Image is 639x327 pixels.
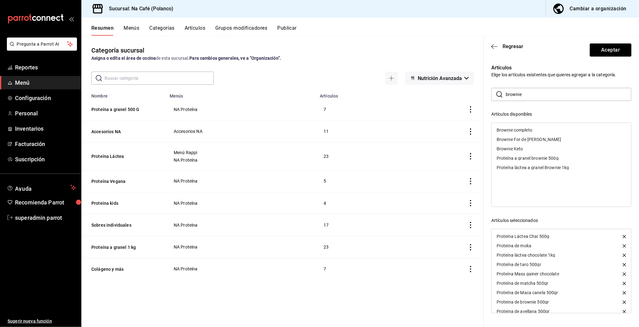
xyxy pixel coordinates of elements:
[8,318,76,324] span: Sugerir nueva función
[492,153,631,163] div: Proteína a granel brownie 500g
[316,90,403,98] th: Artículos
[497,262,541,267] div: Proteína de taro 500gr
[590,43,631,57] button: Aceptar
[7,38,77,51] button: Pregunta a Parrot AI
[174,223,308,227] span: NA Proteína
[497,253,555,257] div: Proteína láctea chocolate 1kg
[491,72,631,78] p: Elige los artículos existentes que quieres agregar a la categoría.
[418,75,462,81] span: Nutrición Avanzada
[91,56,156,61] strong: Asigna o edita el área de cocina
[497,244,531,248] div: Proteina de moka
[405,72,474,85] button: Nutrición Avanzada
[497,128,532,132] div: Brownie completo
[316,214,403,236] td: 17
[497,281,548,285] div: Proteína de matcha 500gr
[91,25,639,36] div: navigation tabs
[15,124,76,133] span: Inventarios
[15,155,76,163] span: Suscripción
[491,217,631,224] div: Artículos seleccionados
[468,200,474,206] button: actions
[491,64,631,72] p: Artículos
[468,128,474,135] button: actions
[91,128,154,135] button: Accesorios NA
[91,46,144,55] div: Categoría sucursal
[215,25,267,36] button: Grupos modificadores
[174,267,308,271] span: NA Proteína
[497,309,550,314] div: Proteina de avellana 500gr
[492,163,631,172] div: Proteína láctea a granel Brownie 1kg
[174,107,308,112] span: NA Proteína
[503,43,523,49] span: Regresar
[497,290,558,295] div: Proteína de Maca canela 500gr
[91,266,154,272] button: Colágeno y más
[15,94,76,102] span: Configuración
[497,300,549,304] div: Proteina de brownie 500gr
[15,214,76,222] span: superadmin parrot
[15,78,76,87] span: Menú
[491,111,631,118] div: Artículos disponibles
[316,120,403,142] td: 11
[150,25,175,36] button: Categorías
[104,5,174,13] h3: Sucursal: Na Café (Polanco)
[497,165,569,170] div: Proteína láctea a granel Brownie 1kg
[497,234,549,239] div: Proteína Láctea Chai 500g
[174,179,308,183] span: NA Proteína
[316,170,403,192] td: 5
[15,184,68,191] span: Ayuda
[316,142,403,170] td: 23
[468,244,474,250] button: actions
[570,4,626,13] div: Cambiar a organización
[468,178,474,184] button: actions
[81,90,484,280] table: categoriesTable
[91,200,154,206] button: Proteina kids
[492,125,631,135] div: Brownie completo
[15,140,76,148] span: Facturación
[15,63,76,72] span: Reportes
[91,244,154,250] button: Proteína a granel 1 kg
[105,72,214,84] input: Buscar categoría
[15,198,76,207] span: Recomienda Parrot
[316,98,403,120] td: 7
[91,106,154,113] button: Proteína a granel 500 G
[492,135,631,144] div: Brownie For de [PERSON_NAME]
[497,137,561,142] div: Brownie For de [PERSON_NAME]
[166,90,316,98] th: Menús
[491,43,523,49] button: Regresar
[15,109,76,118] span: Personal
[497,156,559,160] div: Proteína a granel brownie 500g
[492,144,631,153] div: Brownie Keto
[189,56,281,61] strong: Para cambios generales, ve a “Organización”.
[468,153,474,159] button: actions
[91,153,154,159] button: Proteína Láctea
[277,25,297,36] button: Publicar
[506,88,631,101] input: Buscar artículo
[185,25,205,36] button: Artículos
[4,45,77,52] a: Pregunta a Parrot AI
[174,158,308,162] span: NA Proteína
[81,90,166,98] th: Nombre
[174,150,308,155] span: Menú Rappi
[316,258,403,280] td: 7
[124,25,139,36] button: Menús
[91,25,114,36] button: Resumen
[91,222,154,228] button: Sobres individuales
[174,129,308,133] span: Accesorios NA
[468,266,474,272] button: actions
[316,236,403,258] td: 23
[468,222,474,228] button: actions
[468,106,474,113] button: actions
[17,41,67,48] span: Pregunta a Parrot AI
[497,147,523,151] div: Brownie Keto
[91,178,154,184] button: Proteína Vegana
[91,55,474,62] div: de esta sucursal.
[69,16,74,21] button: open_drawer_menu
[497,272,559,276] div: Proteína Mass gainer chocolate
[316,192,403,214] td: 4
[174,245,308,249] span: NA Proteína
[174,201,308,205] span: NA Proteína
